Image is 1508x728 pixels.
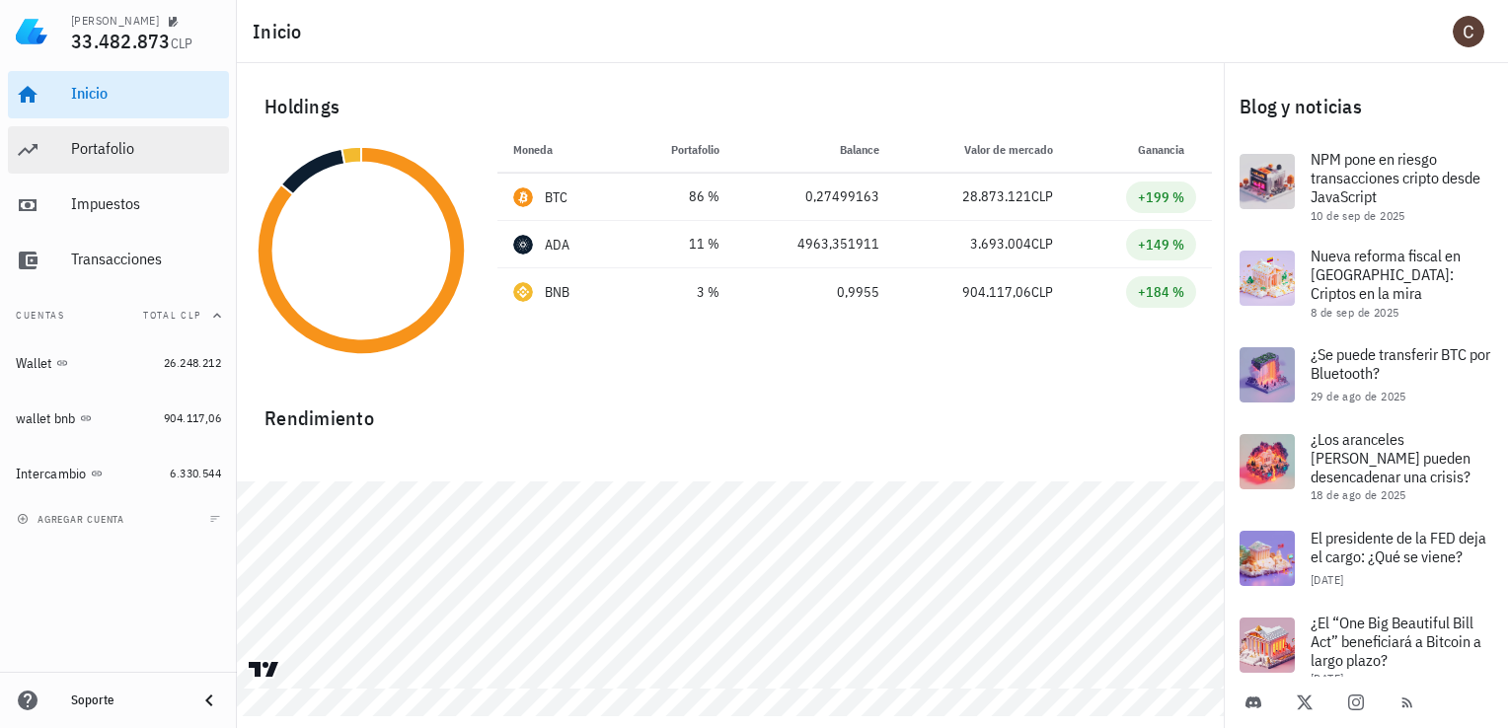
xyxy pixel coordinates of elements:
span: CLP [1031,283,1053,301]
span: NPM pone en riesgo transacciones cripto desde JavaScript [1311,149,1480,206]
span: CLP [171,35,193,52]
div: 3 % [639,282,719,303]
a: wallet bnb 904.117,06 [8,395,229,442]
span: 904.117,06 [164,410,221,425]
div: Intercambio [16,466,87,482]
div: Soporte [71,692,182,708]
div: BNB-icon [513,282,533,302]
th: Valor de mercado [895,126,1068,174]
div: Impuestos [71,194,221,213]
th: Portafolio [623,126,735,174]
div: Holdings [249,75,1212,138]
a: ¿Los aranceles [PERSON_NAME] pueden desencadenar una crisis? 18 de ago de 2025 [1224,418,1508,515]
a: NPM pone en riesgo transacciones cripto desde JavaScript 10 de sep de 2025 [1224,138,1508,235]
span: 10 de sep de 2025 [1311,208,1405,223]
div: Wallet [16,355,52,372]
span: ¿El “One Big Beautiful Bill Act” beneficiará a Bitcoin a largo plazo? [1311,613,1481,670]
img: LedgiFi [16,16,47,47]
div: 4963,351911 [751,234,879,255]
div: Transacciones [71,250,221,268]
div: 0,27499163 [751,186,879,207]
span: 6.330.544 [170,466,221,480]
div: [PERSON_NAME] [71,13,159,29]
span: ¿Los aranceles [PERSON_NAME] pueden desencadenar una crisis? [1311,429,1470,486]
a: Transacciones [8,237,229,284]
div: +149 % [1138,235,1184,255]
span: Nueva reforma fiscal en [GEOGRAPHIC_DATA]: Criptos en la mira [1311,246,1461,303]
span: El presidente de la FED deja el cargo: ¿Qué se viene? [1311,528,1486,566]
div: Blog y noticias [1224,75,1508,138]
h1: Inicio [253,16,310,47]
div: 0,9955 [751,282,879,303]
div: BTC-icon [513,187,533,207]
span: Ganancia [1138,142,1196,157]
div: 86 % [639,186,719,207]
th: Balance [735,126,895,174]
a: Wallet 26.248.212 [8,339,229,387]
a: ¿El “One Big Beautiful Bill Act” beneficiará a Bitcoin a largo plazo? [DATE] [1224,602,1508,698]
th: Moneda [497,126,623,174]
div: Portafolio [71,139,221,158]
span: Total CLP [143,309,201,322]
div: Rendimiento [249,387,1212,434]
div: ADA-icon [513,235,533,255]
span: 33.482.873 [71,28,171,54]
div: avatar [1453,16,1484,47]
span: CLP [1031,235,1053,253]
a: Inicio [8,71,229,118]
span: CLP [1031,187,1053,205]
div: BNB [545,282,570,302]
div: ADA [545,235,570,255]
a: El presidente de la FED deja el cargo: ¿Qué se viene? [DATE] [1224,515,1508,602]
span: 26.248.212 [164,355,221,370]
a: Nueva reforma fiscal en [GEOGRAPHIC_DATA]: Criptos en la mira 8 de sep de 2025 [1224,235,1508,331]
div: BTC [545,187,568,207]
span: ¿Se puede transferir BTC por Bluetooth? [1311,344,1490,383]
a: Portafolio [8,126,229,174]
span: 18 de ago de 2025 [1311,487,1406,502]
div: +184 % [1138,282,1184,302]
span: 29 de ago de 2025 [1311,389,1406,403]
a: ¿Se puede transferir BTC por Bluetooth? 29 de ago de 2025 [1224,331,1508,418]
a: Impuestos [8,182,229,229]
span: 28.873.121 [962,187,1031,205]
div: +199 % [1138,187,1184,207]
span: agregar cuenta [21,513,124,526]
div: wallet bnb [16,410,76,427]
span: 8 de sep de 2025 [1311,305,1398,320]
div: 11 % [639,234,719,255]
a: Intercambio 6.330.544 [8,450,229,497]
a: Charting by TradingView [247,660,281,679]
button: CuentasTotal CLP [8,292,229,339]
div: Inicio [71,84,221,103]
span: [DATE] [1311,572,1343,587]
span: 904.117,06 [962,283,1031,301]
button: agregar cuenta [12,509,133,529]
span: 3.693.004 [970,235,1031,253]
